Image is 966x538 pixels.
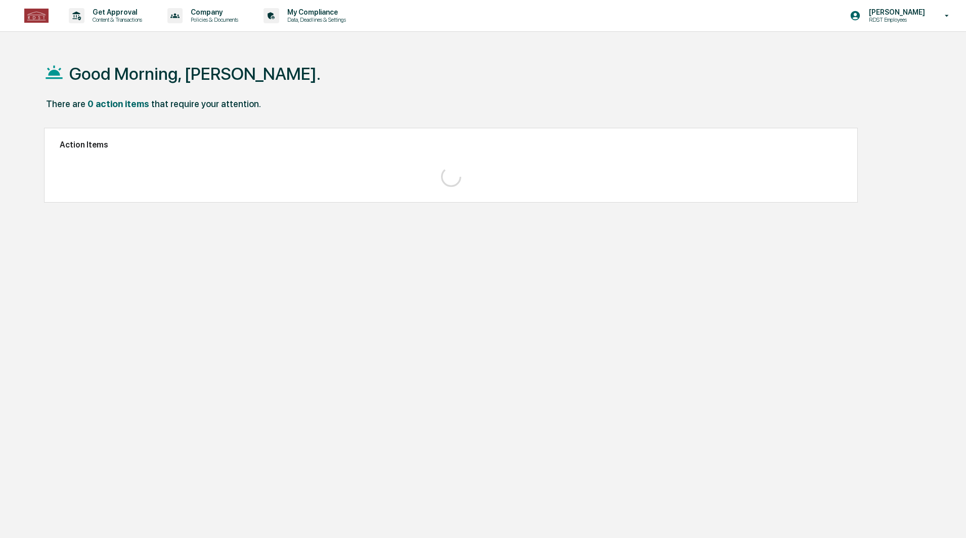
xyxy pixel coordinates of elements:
[46,99,85,109] div: There are
[183,16,243,23] p: Policies & Documents
[60,140,842,150] h2: Action Items
[151,99,261,109] div: that require your attention.
[24,9,49,23] img: logo
[279,8,351,16] p: My Compliance
[183,8,243,16] p: Company
[84,8,147,16] p: Get Approval
[279,16,351,23] p: Data, Deadlines & Settings
[87,99,149,109] div: 0 action items
[861,16,930,23] p: RDST Employees
[861,8,930,16] p: [PERSON_NAME]
[84,16,147,23] p: Content & Transactions
[69,64,321,84] h1: Good Morning, [PERSON_NAME].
